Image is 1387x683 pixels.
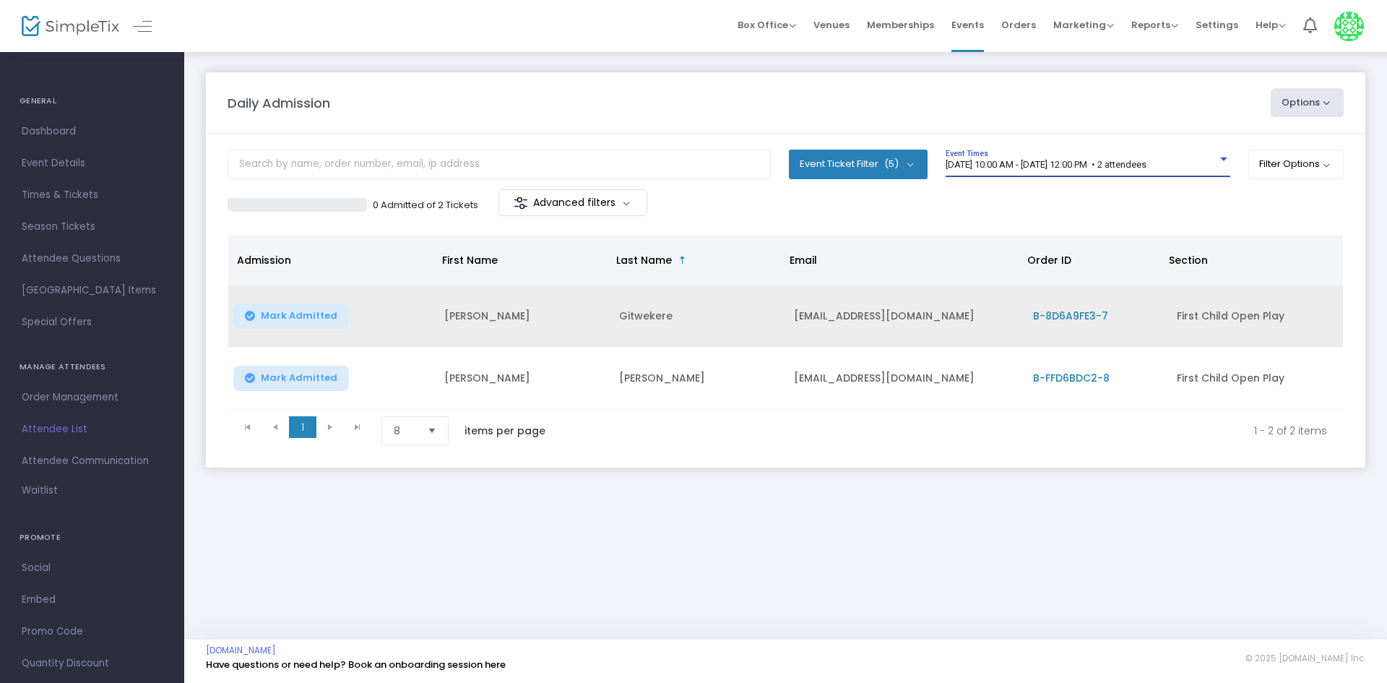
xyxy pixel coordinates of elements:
a: [DOMAIN_NAME] [206,645,276,656]
span: B-FFD6BDC2-8 [1033,371,1110,385]
span: Reports [1131,18,1178,32]
span: Marketing [1053,18,1114,32]
button: Filter Options [1248,150,1344,179]
td: [EMAIL_ADDRESS][DOMAIN_NAME] [785,348,1024,410]
span: Box Office [738,18,796,32]
span: Settings [1196,7,1238,43]
kendo-pager-info: 1 - 2 of 2 items [576,416,1327,445]
h4: GENERAL [20,87,165,116]
span: Social [22,559,163,577]
span: Mark Admitted [261,310,337,322]
td: First Child Open Play [1168,285,1344,348]
button: Options [1271,88,1344,117]
p: 0 Admitted of 2 Tickets [373,198,478,212]
button: Select [422,417,442,444]
span: Order ID [1027,253,1071,267]
span: Attendee Questions [22,249,163,268]
button: Mark Admitted [233,366,349,391]
span: B-8D6A9FE3-7 [1033,309,1108,323]
span: Venues [813,7,850,43]
td: [PERSON_NAME] [436,348,610,410]
span: © 2025 [DOMAIN_NAME] Inc. [1245,653,1365,664]
span: Memberships [867,7,934,43]
span: [DATE] 10:00 AM - [DATE] 12:00 PM • 2 attendees [946,159,1146,170]
span: Sortable [677,254,688,266]
span: Order Management [22,388,163,407]
span: Last Name [616,253,672,267]
span: Orders [1001,7,1036,43]
span: Times & Tickets [22,186,163,205]
img: filter [514,196,528,210]
td: [EMAIL_ADDRESS][DOMAIN_NAME] [785,285,1024,348]
input: Search by name, order number, email, ip address [228,150,771,179]
span: Attendee List [22,420,163,439]
span: Email [790,253,817,267]
m-button: Advanced filters [498,189,648,216]
td: First Child Open Play [1168,348,1344,410]
button: Mark Admitted [233,304,349,329]
span: Special Offers [22,313,163,332]
span: First Name [442,253,498,267]
h4: MANAGE ATTENDEES [20,353,165,382]
span: Attendee Communication [22,452,163,471]
m-panel-title: Daily Admission [228,93,330,113]
span: Season Tickets [22,218,163,236]
span: Event Details [22,154,163,173]
span: 8 [394,424,416,438]
span: Waitlist [22,484,58,498]
span: (5) [884,158,899,170]
span: [GEOGRAPHIC_DATA] Items [22,281,163,300]
span: Promo Code [22,622,163,641]
span: Admission [237,253,291,267]
div: Data table [228,235,1343,410]
span: Mark Admitted [261,372,337,384]
span: Help [1256,18,1286,32]
a: Have questions or need help? Book an onboarding session here [206,658,506,671]
span: Page 1 [289,416,316,438]
td: [PERSON_NAME] [610,348,785,410]
span: Events [951,7,984,43]
span: Embed [22,590,163,609]
td: Gitwekere [610,285,785,348]
td: [PERSON_NAME] [436,285,610,348]
span: Section [1169,253,1208,267]
h4: PROMOTE [20,523,165,552]
button: Event Ticket Filter(5) [789,150,928,179]
span: Quantity Discount [22,654,163,673]
label: items per page [465,424,545,438]
span: Dashboard [22,122,163,141]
